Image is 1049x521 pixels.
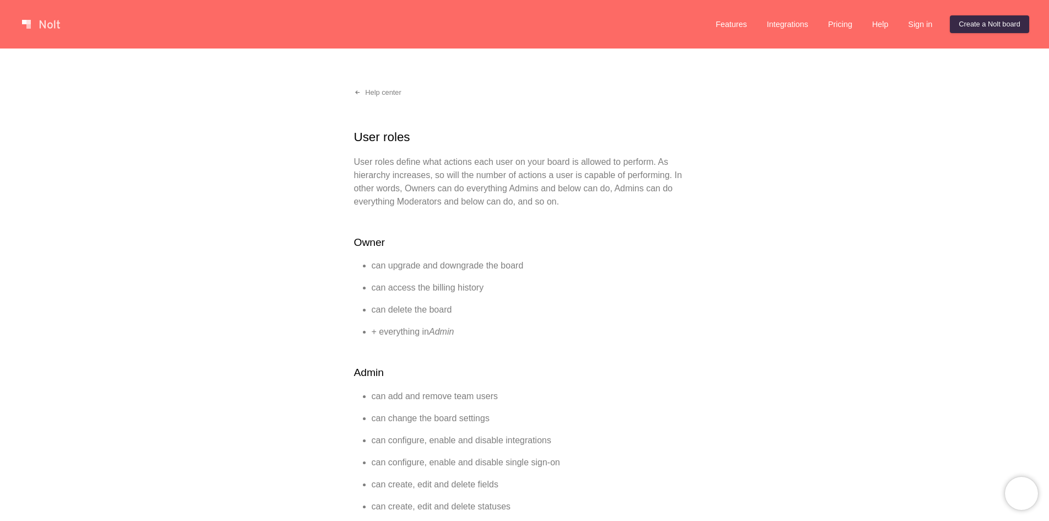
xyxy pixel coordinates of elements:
a: Help center [345,84,410,101]
li: can create, edit and delete statuses [372,500,695,513]
li: can configure, enable and disable integrations [372,434,695,447]
a: Features [707,15,756,33]
li: can configure, enable and disable single sign-on [372,456,695,469]
li: can access the billing history [372,281,695,294]
em: Admin [429,327,454,336]
h2: Owner [354,235,695,251]
li: can add and remove team users [372,390,695,403]
li: can create, edit and delete fields [372,478,695,491]
iframe: Chatra live chat [1005,477,1038,510]
li: can upgrade and downgrade the board [372,259,695,272]
a: Create a Nolt board [950,15,1029,33]
li: can delete the board [372,303,695,316]
h2: Admin [354,365,695,381]
a: Sign in [899,15,941,33]
li: + everything in [372,325,695,339]
li: can change the board settings [372,412,695,425]
p: User roles define what actions each user on your board is allowed to perform. As hierarchy increa... [354,155,695,208]
h1: User roles [354,128,695,147]
a: Pricing [819,15,861,33]
a: Integrations [758,15,817,33]
a: Help [863,15,898,33]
